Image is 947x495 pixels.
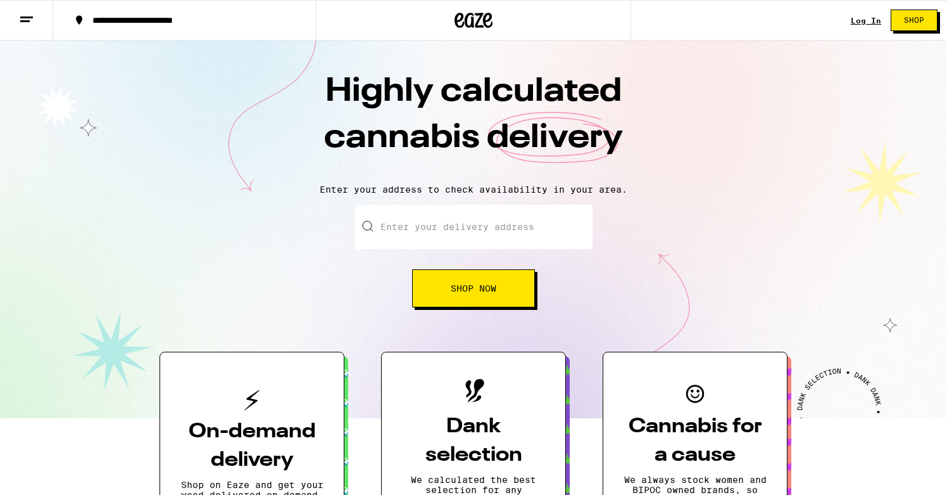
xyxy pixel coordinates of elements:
h3: On-demand delivery [180,418,323,475]
a: Log In [851,16,881,25]
input: Enter your delivery address [355,205,593,249]
h3: Cannabis for a cause [624,413,767,470]
span: Shop Now [451,284,496,293]
button: Shop Now [412,269,535,307]
button: Shop [891,10,938,31]
p: Enter your address to check availability in your area. [13,184,934,195]
a: Shop [881,10,947,31]
h1: Highly calculated cannabis delivery [252,69,695,174]
span: Shop [904,16,924,24]
h3: Dank selection [402,413,545,470]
